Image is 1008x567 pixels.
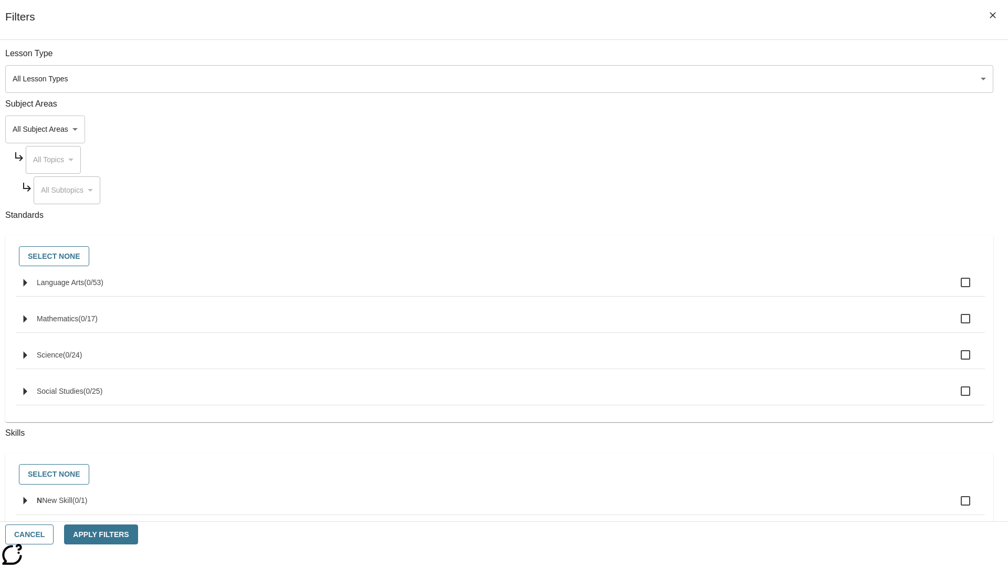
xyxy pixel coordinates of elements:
[5,115,85,143] div: Select a Subject Area
[5,65,993,93] div: Select a lesson type
[37,496,42,505] span: N
[5,209,993,222] p: Standards
[16,269,985,414] ul: Select standards
[37,387,83,395] span: Social Studies
[14,461,985,487] div: Select skills
[14,244,985,269] div: Select standards
[78,314,98,323] span: 0 standards selected/17 standards in group
[37,278,84,287] span: Language Arts
[5,524,54,545] button: Cancel
[5,98,993,110] p: Subject Areas
[982,4,1004,26] button: Close Filters side menu
[5,10,35,39] h1: Filters
[37,351,63,359] span: Science
[83,387,103,395] span: 0 standards selected/25 standards in group
[34,176,100,204] div: Select a Subject Area
[37,314,78,323] span: Mathematics
[26,146,81,174] div: Select a Subject Area
[42,496,72,505] span: New Skill
[19,464,89,485] button: Select None
[63,351,82,359] span: 0 standards selected/24 standards in group
[84,278,103,287] span: 0 standards selected/53 standards in group
[5,48,993,60] p: Lesson Type
[72,496,88,505] span: 0 skills selected/1 skills in group
[19,246,89,267] button: Select None
[64,524,138,545] button: Apply Filters
[5,427,993,439] p: Skills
